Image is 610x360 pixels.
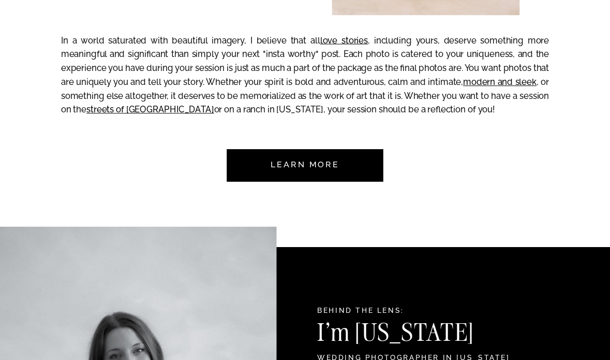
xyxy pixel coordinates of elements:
[463,77,537,87] a: modern and sleek
[86,104,214,114] a: streets of [GEOGRAPHIC_DATA]
[317,320,538,350] h3: I'm [US_STATE]
[320,35,368,46] a: love stories
[61,34,549,122] p: In a world saturated with beautiful imagery, I believe that all , including yours, deserve someth...
[317,306,533,317] h2: Behind the Lens:
[257,149,353,182] a: Learn more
